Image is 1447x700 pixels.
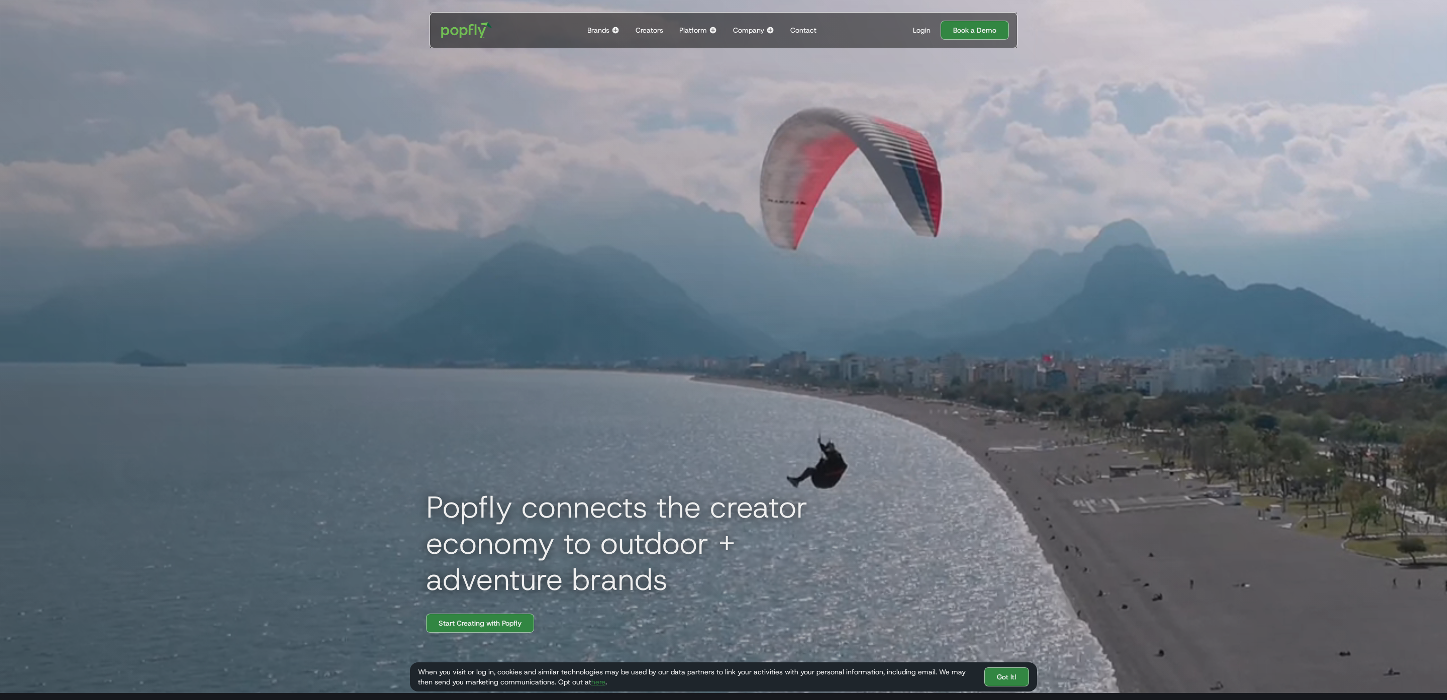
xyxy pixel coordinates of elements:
div: Brands [587,25,609,35]
a: home [434,15,499,45]
div: Contact [790,25,816,35]
h1: Popfly connects the creator economy to outdoor + adventure brands [418,489,870,597]
div: Platform [679,25,707,35]
a: Contact [786,13,820,48]
div: Creators [636,25,663,35]
div: Login [913,25,931,35]
a: Book a Demo [941,21,1009,40]
a: Creators [632,13,667,48]
a: Start Creating with Popfly [426,614,534,633]
a: Login [909,25,935,35]
a: Got It! [984,667,1029,686]
a: here [591,677,605,686]
div: Company [733,25,764,35]
div: When you visit or log in, cookies and similar technologies may be used by our data partners to li... [418,667,976,687]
